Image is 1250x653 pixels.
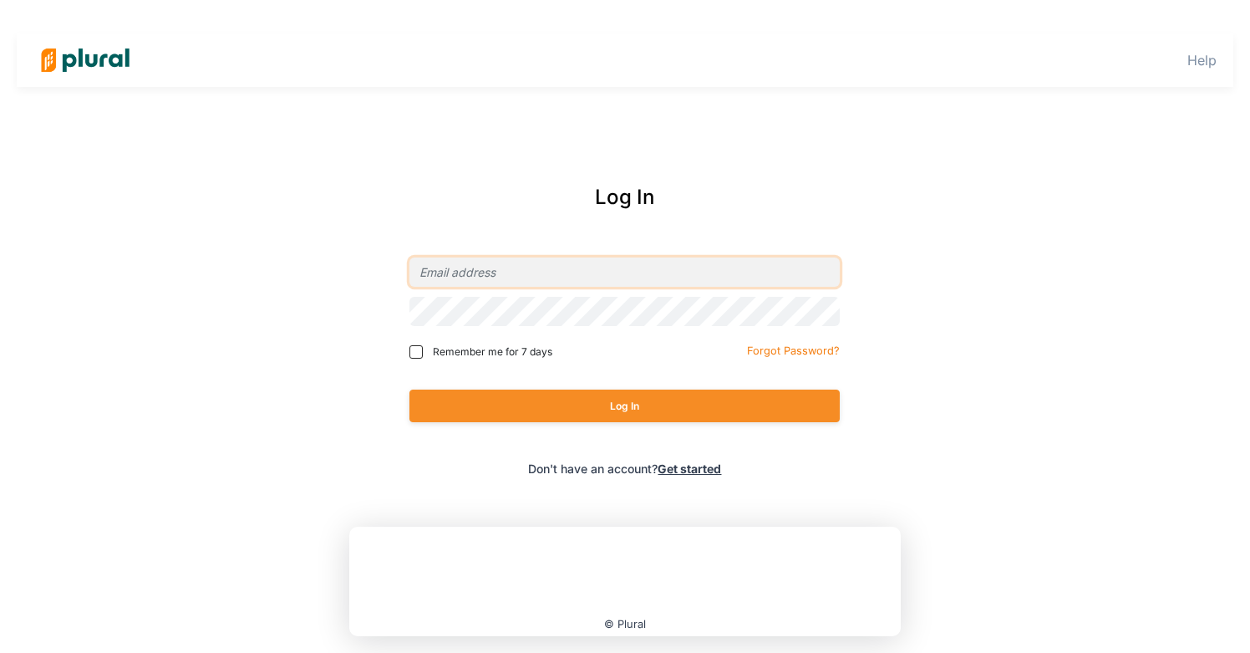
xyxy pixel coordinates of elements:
input: Email address [409,258,840,287]
button: Log In [409,390,840,422]
iframe: Survey from Plural [349,527,901,636]
a: Help [1187,52,1217,69]
div: Don't have an account? [338,460,912,477]
div: Log In [338,182,912,212]
a: Forgot Password? [747,341,840,358]
input: Remember me for 7 days [409,345,423,359]
span: Remember me for 7 days [433,344,552,360]
img: Logo for Plural [27,31,144,89]
a: Get started [658,462,721,476]
small: Forgot Password? [747,344,840,357]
